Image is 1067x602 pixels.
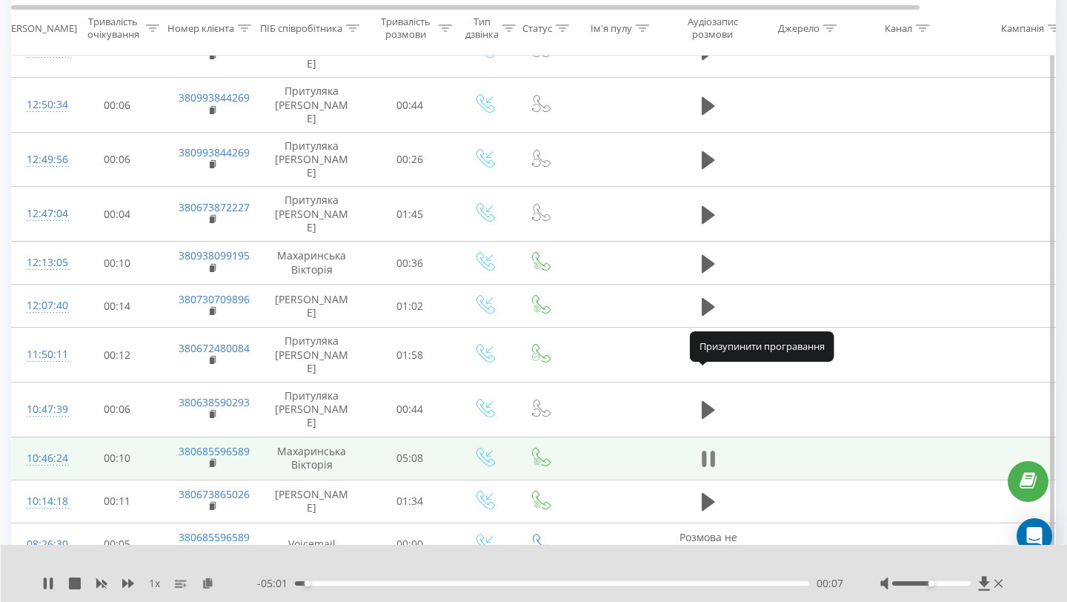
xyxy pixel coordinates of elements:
[364,187,456,242] td: 01:45
[27,145,56,174] div: 12:49:56
[179,145,250,159] a: 380993844269
[149,576,160,591] span: 1 x
[591,21,632,34] div: Ім'я пулу
[27,487,56,516] div: 10:14:18
[257,576,295,591] span: - 05:01
[27,340,56,369] div: 11:50:11
[364,480,456,523] td: 01:34
[260,382,364,437] td: Притуляка [PERSON_NAME]
[364,437,456,480] td: 05:08
[522,21,552,34] div: Статус
[27,248,56,277] div: 12:13:05
[260,523,364,566] td: Voicemail
[260,285,364,328] td: [PERSON_NAME]
[364,242,456,285] td: 00:36
[817,576,843,591] span: 00:07
[260,328,364,383] td: Притуляка [PERSON_NAME]
[260,242,364,285] td: Махаринська Вікторія
[71,328,164,383] td: 00:12
[27,444,56,473] div: 10:46:24
[71,242,164,285] td: 00:10
[465,16,499,41] div: Тип дзвінка
[27,291,56,320] div: 12:07:40
[179,200,250,214] a: 380673872227
[260,437,364,480] td: Махаринська Вікторія
[690,331,834,361] div: Призупинити програвання
[778,21,820,34] div: Джерело
[260,187,364,242] td: Притуляка [PERSON_NAME]
[885,21,912,34] div: Канал
[179,395,250,409] a: 380638590293
[179,292,250,306] a: 380730709896
[27,199,56,228] div: 12:47:04
[27,90,56,119] div: 12:50:34
[1017,518,1052,554] div: Open Intercom Messenger
[179,90,250,105] a: 380993844269
[71,78,164,133] td: 00:06
[260,132,364,187] td: Притуляка [PERSON_NAME]
[1001,21,1044,34] div: Кампанія
[364,285,456,328] td: 01:02
[179,341,250,355] a: 380672480084
[71,187,164,242] td: 00:04
[71,285,164,328] td: 00:14
[71,480,164,523] td: 00:11
[71,382,164,437] td: 00:06
[679,530,737,558] span: Розмова не відбулась
[2,21,77,34] div: [PERSON_NAME]
[179,248,250,262] a: 380938099195
[260,480,364,523] td: [PERSON_NAME]
[364,328,456,383] td: 01:58
[71,132,164,187] td: 00:06
[179,444,250,458] a: 380685596589
[27,395,56,424] div: 10:47:39
[677,16,748,41] div: Аудіозапис розмови
[364,382,456,437] td: 00:44
[27,530,56,559] div: 08:26:30
[84,16,142,41] div: Тривалість очікування
[167,21,234,34] div: Номер клієнта
[71,523,164,566] td: 00:05
[364,132,456,187] td: 00:26
[376,16,435,41] div: Тривалість розмови
[179,487,250,501] a: 380673865026
[364,523,456,566] td: 00:00
[260,21,342,34] div: ПІБ співробітника
[305,580,310,586] div: Accessibility label
[928,580,934,586] div: Accessibility label
[260,78,364,133] td: Притуляка [PERSON_NAME]
[71,437,164,480] td: 00:10
[179,530,250,544] a: 380685596589
[364,78,456,133] td: 00:44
